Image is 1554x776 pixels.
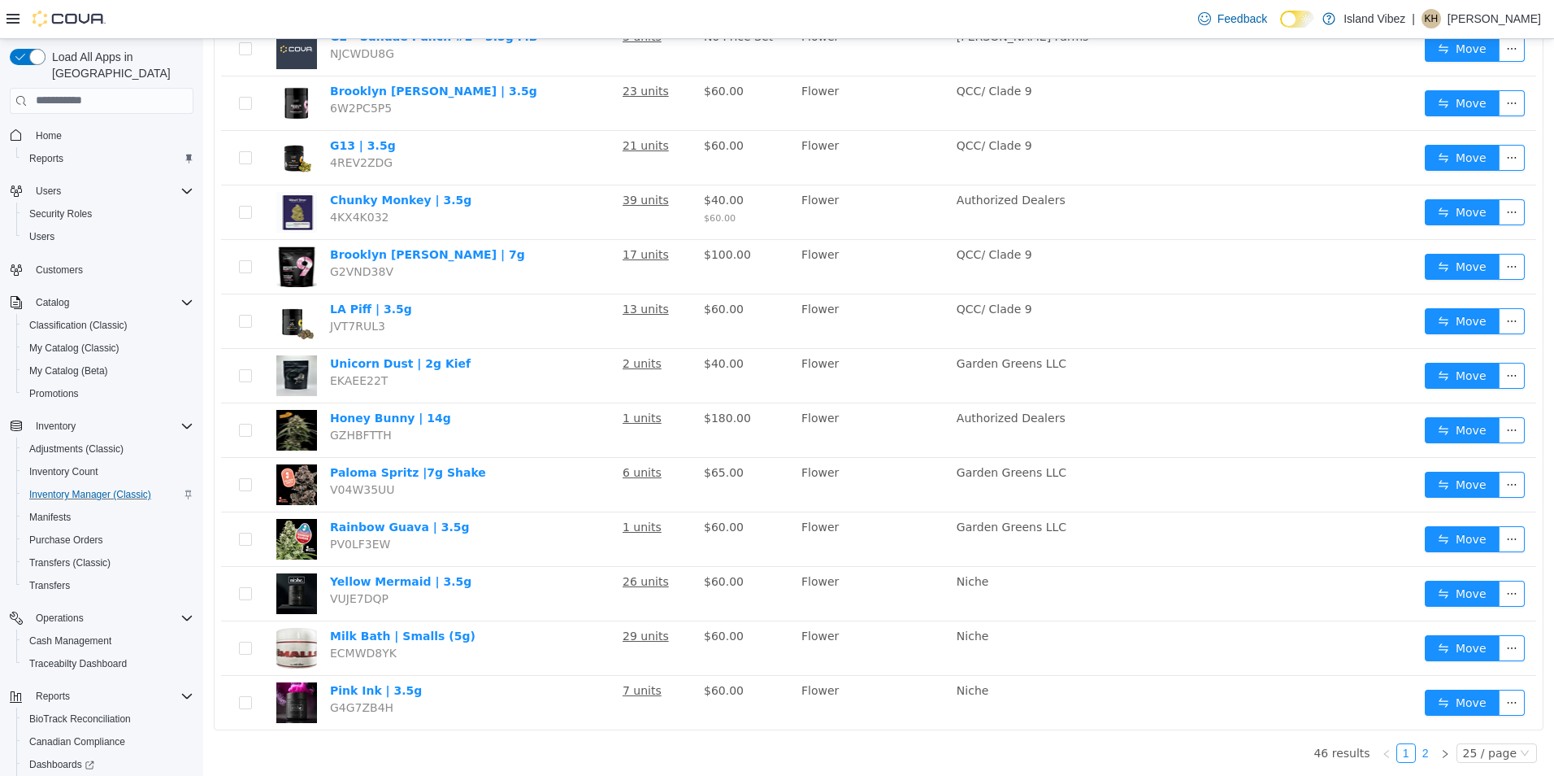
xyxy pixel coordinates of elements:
span: JVT7RUL3 [127,281,182,294]
u: 13 units [419,264,466,277]
span: Dashboards [29,758,94,771]
a: My Catalog (Beta) [23,361,115,381]
li: Previous Page [1174,704,1193,724]
i: icon: right [1237,710,1247,720]
u: 29 units [419,591,466,604]
img: LA Piff | 3.5g hero shot [73,262,114,303]
span: Transfers (Classic) [23,553,193,573]
button: icon: swapMove [1222,596,1296,622]
button: Inventory Manager (Classic) [16,483,200,506]
a: 1 [1194,705,1212,723]
span: My Catalog (Classic) [23,338,193,358]
span: Operations [36,612,84,625]
button: Purchase Orders [16,529,200,551]
span: Inventory Count [23,462,193,482]
span: $60.00 [501,100,540,113]
span: $60.00 [501,174,532,185]
button: icon: ellipsis [1296,542,1322,568]
a: Users [23,227,61,246]
span: QCC/ Clade 9 [753,100,829,113]
span: Feedback [1218,11,1267,27]
span: Reports [29,687,193,706]
span: Niche [753,645,786,658]
a: Brooklyn [PERSON_NAME] | 3.5g [127,46,334,59]
a: Pink Ink | 3.5g [127,645,219,658]
a: Security Roles [23,204,98,224]
span: Transfers (Classic) [29,556,111,569]
span: My Catalog (Beta) [29,364,108,377]
button: icon: swapMove [1222,651,1296,677]
span: Users [29,230,54,243]
td: Flower [592,37,747,92]
a: Dashboards [16,753,200,776]
span: Traceabilty Dashboard [29,657,127,670]
u: 21 units [419,100,466,113]
span: Users [29,181,193,201]
span: Transfers [23,576,193,595]
button: icon: swapMove [1222,106,1296,132]
span: $180.00 [501,373,548,386]
p: | [1412,9,1415,28]
button: Promotions [16,382,200,405]
button: icon: swapMove [1222,378,1296,404]
button: Inventory Count [16,460,200,483]
img: Cova [33,11,106,27]
a: Canadian Compliance [23,732,132,752]
img: Paloma Spritz |7g Shake hero shot [73,425,114,466]
span: Traceabilty Dashboard [23,654,193,674]
span: Security Roles [29,207,92,220]
a: Feedback [1192,2,1274,35]
span: Customers [29,259,193,280]
a: Brooklyn [PERSON_NAME] | 7g [127,209,322,222]
td: Flower [592,637,747,691]
button: Transfers (Classic) [16,551,200,574]
span: PV0LF3EW [127,499,187,512]
u: 17 units [419,209,466,222]
a: Purchase Orders [23,530,110,550]
span: Manifests [23,508,193,527]
u: 1 units [419,373,458,386]
button: Customers [3,258,200,281]
span: Inventory Manager (Classic) [29,488,151,501]
a: Cash Management [23,631,118,651]
p: [PERSON_NAME] [1448,9,1541,28]
button: Inventory [3,415,200,438]
a: 2 [1213,705,1231,723]
li: Next Page [1232,704,1252,724]
a: Milk Bath | Smalls (5g) [127,591,272,604]
span: Cash Management [29,634,111,647]
u: 1 units [419,482,458,495]
img: Pink Ink | 3.5g hero shot [73,643,114,684]
span: Purchase Orders [29,534,103,547]
span: $65.00 [501,427,540,440]
img: Yellow Mermaid | 3.5g hero shot [73,534,114,575]
div: Karen Henderson [1422,9,1441,28]
a: Inventory Count [23,462,105,482]
span: $60.00 [501,645,540,658]
span: $60.00 [501,46,540,59]
p: Island Vibez [1343,9,1405,28]
span: Catalog [29,293,193,312]
u: 39 units [419,155,466,168]
span: QCC/ Clade 9 [753,209,829,222]
button: icon: swapMove [1222,433,1296,459]
td: Flower [592,582,747,637]
a: Honey Bunny | 14g [127,373,248,386]
span: QCC/ Clade 9 [753,264,829,277]
span: 4REV2ZDG [127,117,189,130]
img: Milk Bath | Smalls (5g) hero shot [73,589,114,630]
span: Inventory [36,420,76,433]
td: Flower [592,255,747,310]
button: Transfers [16,574,200,597]
a: Rainbow Guava | 3.5g [127,482,267,495]
td: Flower [592,146,747,201]
button: Catalog [3,291,200,314]
span: My Catalog (Beta) [23,361,193,381]
li: 1 [1193,704,1213,724]
button: icon: ellipsis [1296,378,1322,404]
td: Flower [592,473,747,528]
u: 2 units [419,318,458,331]
u: 7 units [419,645,458,658]
a: Manifests [23,508,77,527]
